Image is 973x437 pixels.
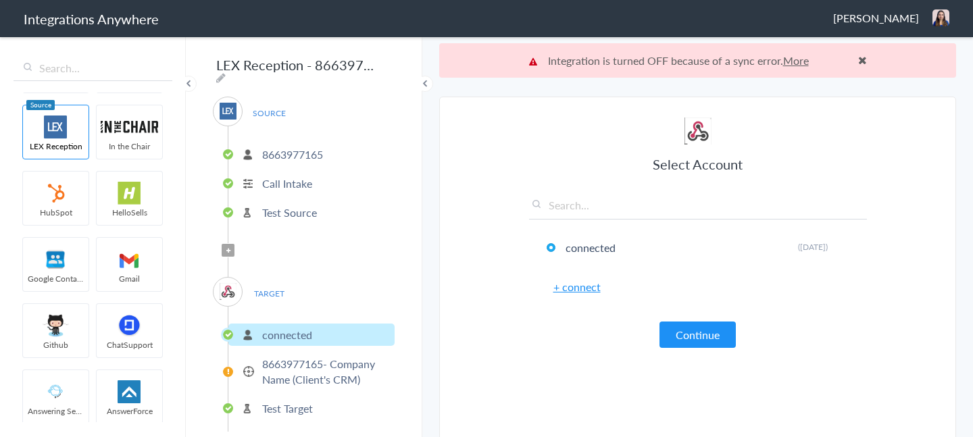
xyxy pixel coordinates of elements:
[529,155,867,174] h3: Select Account
[932,9,949,26] img: 2af217df-18b2-4e4c-9b32-498ee3b53f90.jpeg
[262,147,323,162] p: 8663977165
[262,356,391,387] p: 8663977165- Company Name (Client's CRM)
[262,205,317,220] p: Test Source
[684,118,712,145] img: webhook.png
[220,103,236,120] img: lex-app-logo.svg
[101,115,158,138] img: inch-logo.svg
[833,10,919,26] span: [PERSON_NAME]
[101,380,158,403] img: af-app-logo.svg
[27,182,84,205] img: hubspot-logo.svg
[243,104,295,122] span: SOURCE
[27,115,84,138] img: lex-app-logo.svg
[243,284,295,303] span: TARGET
[14,55,172,81] input: Search...
[97,339,162,351] span: ChatSupport
[220,283,236,300] img: webhook.png
[23,273,89,284] span: Google Contacts
[262,327,312,342] p: connected
[529,53,867,68] p: Integration is turned OFF because of a sync error.
[23,339,89,351] span: Github
[23,405,89,417] span: Answering Service
[659,322,736,348] button: Continue
[97,207,162,218] span: HelloSells
[97,273,162,284] span: Gmail
[27,380,84,403] img: Answering_service.png
[97,140,162,152] span: In the Chair
[27,248,84,271] img: googleContact_logo.png
[262,176,312,191] p: Call Intake
[24,9,159,28] h1: Integrations Anywhere
[101,182,158,205] img: hs-app-logo.svg
[798,241,828,253] span: ([DATE])
[97,405,162,417] span: AnswerForce
[553,279,601,294] a: + connect
[101,248,158,271] img: gmail-logo.svg
[783,53,809,68] a: More
[27,314,84,337] img: github.png
[23,207,89,218] span: HubSpot
[23,140,89,152] span: LEX Reception
[101,314,158,337] img: chatsupport-icon.svg
[529,197,867,220] input: Search...
[262,401,313,416] p: Test Target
